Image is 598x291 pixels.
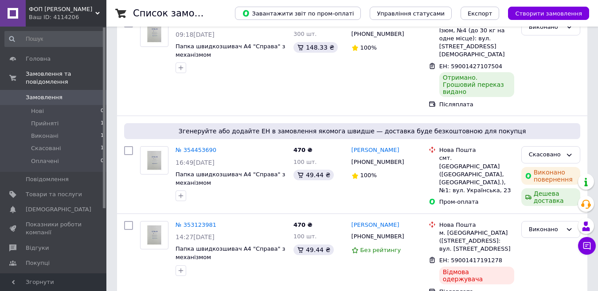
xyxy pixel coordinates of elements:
span: 100 шт. [293,233,317,240]
div: Дешева доставка [521,188,580,206]
a: Папка швидкозшивач А4 "Справа" з механізмом [176,171,285,186]
span: Згенеруйте або додайте ЕН в замовлення якомога швидше — доставка буде безкоштовною для покупця [128,127,577,136]
button: Створити замовлення [508,7,589,20]
h1: Список замовлень [133,8,223,19]
span: Головна [26,55,51,63]
div: Ізюм, №4 (до 30 кг на одне місце): вул. [STREET_ADDRESS][DEMOGRAPHIC_DATA] [439,27,514,59]
img: Фото товару [141,21,168,43]
span: [DEMOGRAPHIC_DATA] [26,206,91,213]
span: Нові [31,107,44,115]
div: Ваш ID: 4114206 [29,13,106,21]
span: 09:18[DATE] [176,31,215,38]
div: [PHONE_NUMBER] [350,231,406,242]
span: Без рейтингу [360,247,401,253]
div: Післяплата [439,101,514,109]
div: Пром-оплата [439,198,514,206]
span: Створити замовлення [515,10,582,17]
div: Скасовано [529,150,562,159]
span: Покупці [26,259,50,267]
span: ЕН: 59001417191278 [439,257,502,264]
a: Фото товару [140,19,168,47]
div: Отримано. Грошовий переказ видано [439,72,514,97]
div: Виконано [529,225,562,234]
a: Фото товару [140,146,168,175]
a: [PERSON_NAME] [352,221,399,229]
span: 0 [101,157,104,165]
span: Замовлення та повідомлення [26,70,106,86]
button: Експорт [461,7,500,20]
a: [PERSON_NAME] [352,146,399,155]
span: 16:49[DATE] [176,159,215,166]
div: [PHONE_NUMBER] [350,28,406,40]
button: Завантажити звіт по пром-оплаті [235,7,361,20]
div: 148.33 ₴ [293,42,338,53]
span: 14:27[DATE] [176,233,215,241]
span: 300 шт. [293,31,317,37]
a: Папка швидкозшивач А4 "Справа" з механізмом [176,245,285,260]
img: Фото товару [141,149,168,171]
span: Управління статусами [377,10,445,17]
span: Товари та послуги [26,190,82,198]
span: 100% [360,172,377,178]
span: 1 [101,120,104,128]
a: Створити замовлення [499,10,589,16]
div: Нова Пошта [439,146,514,154]
span: Замовлення [26,93,63,101]
span: Відгуки [26,244,49,252]
div: Виконано [529,23,562,32]
span: 470 ₴ [293,147,313,153]
span: 0 [101,107,104,115]
a: № 354453690 [176,147,216,153]
div: Нова Пошта [439,221,514,229]
span: Скасовані [31,144,61,152]
span: 100 шт. [293,159,317,165]
span: 470 ₴ [293,221,313,228]
div: Виконано повернення [521,167,580,185]
span: Виконані [31,132,59,140]
div: 49.44 ₴ [293,244,334,255]
div: Відмова одержувача [439,267,514,284]
span: Прийняті [31,120,59,128]
button: Управління статусами [370,7,452,20]
div: [PHONE_NUMBER] [350,156,406,168]
span: Експорт [468,10,492,17]
input: Пошук [4,31,105,47]
a: № 353123981 [176,221,216,228]
span: 100% [360,44,377,51]
div: 49.44 ₴ [293,170,334,180]
span: ФОП Бартош І.В. [29,5,95,13]
span: Показники роботи компанії [26,221,82,237]
button: Чат з покупцем [578,237,596,255]
span: 1 [101,132,104,140]
span: Завантажити звіт по пром-оплаті [242,9,354,17]
a: Папка швидкозшивач А4 "Справа" з механізмом [176,43,285,58]
span: Оплачені [31,157,59,165]
span: Повідомлення [26,175,69,183]
div: м. [GEOGRAPHIC_DATA] ([STREET_ADDRESS]: вул. [STREET_ADDRESS] [439,229,514,253]
span: 1 [101,144,104,152]
div: смт. [GEOGRAPHIC_DATA] ([GEOGRAPHIC_DATA], [GEOGRAPHIC_DATA].), №1: вул. Українська, 23 [439,154,514,194]
span: ЕН: 59001427107504 [439,63,502,70]
img: Фото товару [141,224,168,246]
a: Фото товару [140,221,168,249]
